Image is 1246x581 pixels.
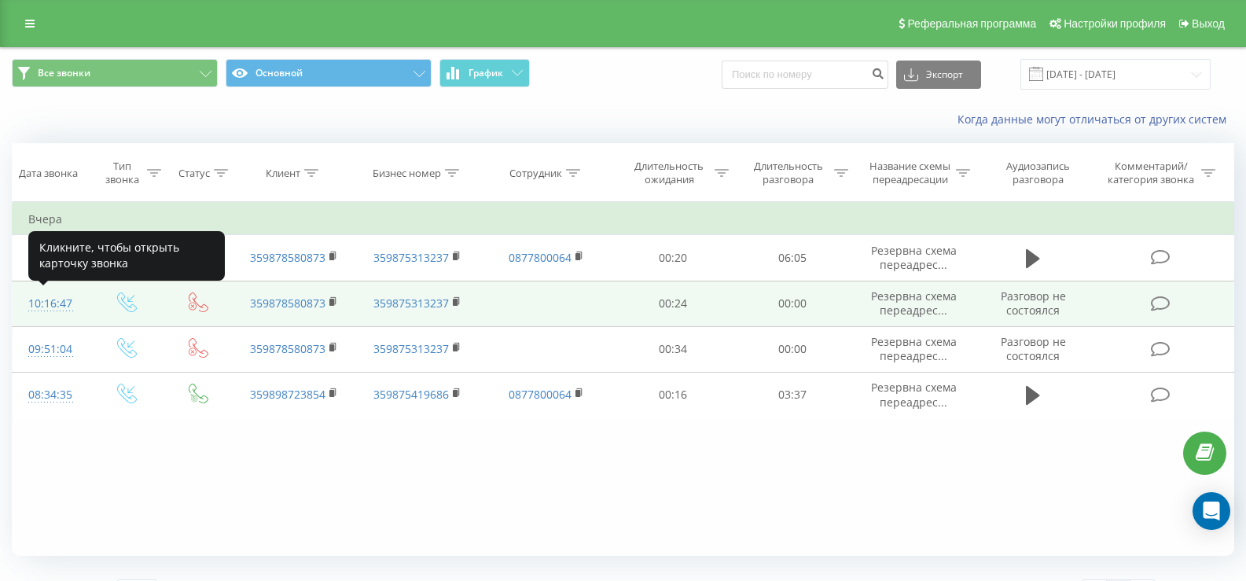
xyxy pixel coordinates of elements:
span: Разговор не состоялся [1001,334,1066,363]
div: Статус [178,167,210,180]
div: 10:16:47 [28,289,73,319]
a: 359878580873 [250,250,325,265]
button: Экспорт [896,61,981,89]
div: 09:51:04 [28,334,73,365]
div: Комментарий/категория звонка [1105,160,1197,186]
a: 359878580873 [250,296,325,311]
span: Разговор не состоялся [1001,289,1066,318]
a: 359875313237 [373,341,449,356]
div: Кликните, чтобы открыть карточку звонка [28,231,225,281]
span: Резервна схема переадрес... [871,334,957,363]
div: 08:34:35 [28,380,73,410]
span: Резервна схема переадрес... [871,243,957,272]
span: Выход [1192,17,1225,30]
td: 00:16 [613,372,733,417]
span: Все звонки [38,67,90,79]
a: 359898723854 [250,387,325,402]
td: 00:34 [613,326,733,372]
div: Дата звонка [19,167,78,180]
td: 06:05 [733,235,852,281]
span: Настройки профиля [1064,17,1166,30]
div: Длительность ожидания [627,160,711,186]
a: 0877800064 [509,250,572,265]
div: Аудиозапись разговора [990,160,1086,186]
td: 00:24 [613,281,733,326]
td: 00:00 [733,281,852,326]
span: График [469,68,503,79]
td: 03:37 [733,372,852,417]
td: 00:20 [613,235,733,281]
div: Клиент [266,167,300,180]
div: Длительность разговора [747,160,830,186]
button: Все звонки [12,59,218,87]
a: 359875313237 [373,296,449,311]
a: 359875419686 [373,387,449,402]
td: 00:00 [733,326,852,372]
div: Open Intercom Messenger [1193,492,1230,530]
td: Вчера [13,204,1234,235]
div: Название схемы переадресации [868,160,952,186]
span: Резервна схема переадрес... [871,380,957,409]
div: Тип звонка [102,160,142,186]
button: Основной [226,59,432,87]
a: 0877800064 [509,387,572,402]
button: График [439,59,530,87]
span: Резервна схема переадрес... [871,289,957,318]
a: Когда данные могут отличаться от других систем [957,112,1234,127]
div: Сотрудник [509,167,562,180]
a: 359875313237 [373,250,449,265]
span: Реферальная программа [907,17,1036,30]
a: 359878580873 [250,341,325,356]
div: Бизнес номер [373,167,441,180]
input: Поиск по номеру [722,61,888,89]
